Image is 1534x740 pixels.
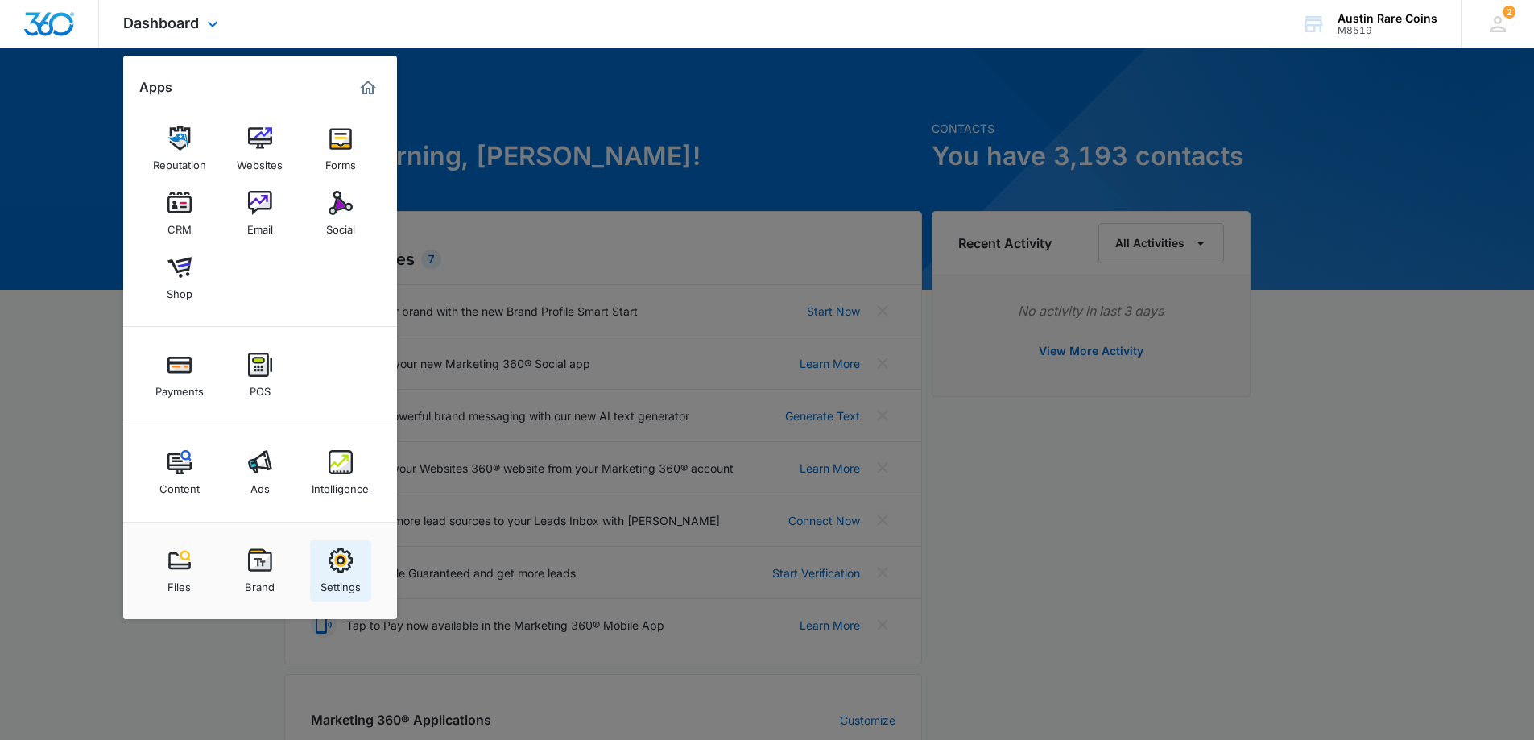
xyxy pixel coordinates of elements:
[250,377,271,398] div: POS
[247,215,273,236] div: Email
[159,474,200,495] div: Content
[229,540,291,602] a: Brand
[229,442,291,503] a: Ads
[250,474,270,495] div: Ads
[155,377,204,398] div: Payments
[237,151,283,172] div: Websites
[123,14,199,31] span: Dashboard
[229,183,291,244] a: Email
[355,75,381,101] a: Marketing 360® Dashboard
[167,279,192,300] div: Shop
[310,118,371,180] a: Forms
[149,183,210,244] a: CRM
[326,215,355,236] div: Social
[149,442,210,503] a: Content
[320,573,361,593] div: Settings
[1503,6,1515,19] span: 2
[139,80,172,95] h2: Apps
[310,442,371,503] a: Intelligence
[167,573,191,593] div: Files
[149,540,210,602] a: Files
[229,118,291,180] a: Websites
[312,474,369,495] div: Intelligence
[325,151,356,172] div: Forms
[245,573,275,593] div: Brand
[149,345,210,406] a: Payments
[1503,6,1515,19] div: notifications count
[229,345,291,406] a: POS
[167,215,192,236] div: CRM
[149,118,210,180] a: Reputation
[153,151,206,172] div: Reputation
[1338,12,1437,25] div: account name
[310,183,371,244] a: Social
[310,540,371,602] a: Settings
[1338,25,1437,36] div: account id
[149,247,210,308] a: Shop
